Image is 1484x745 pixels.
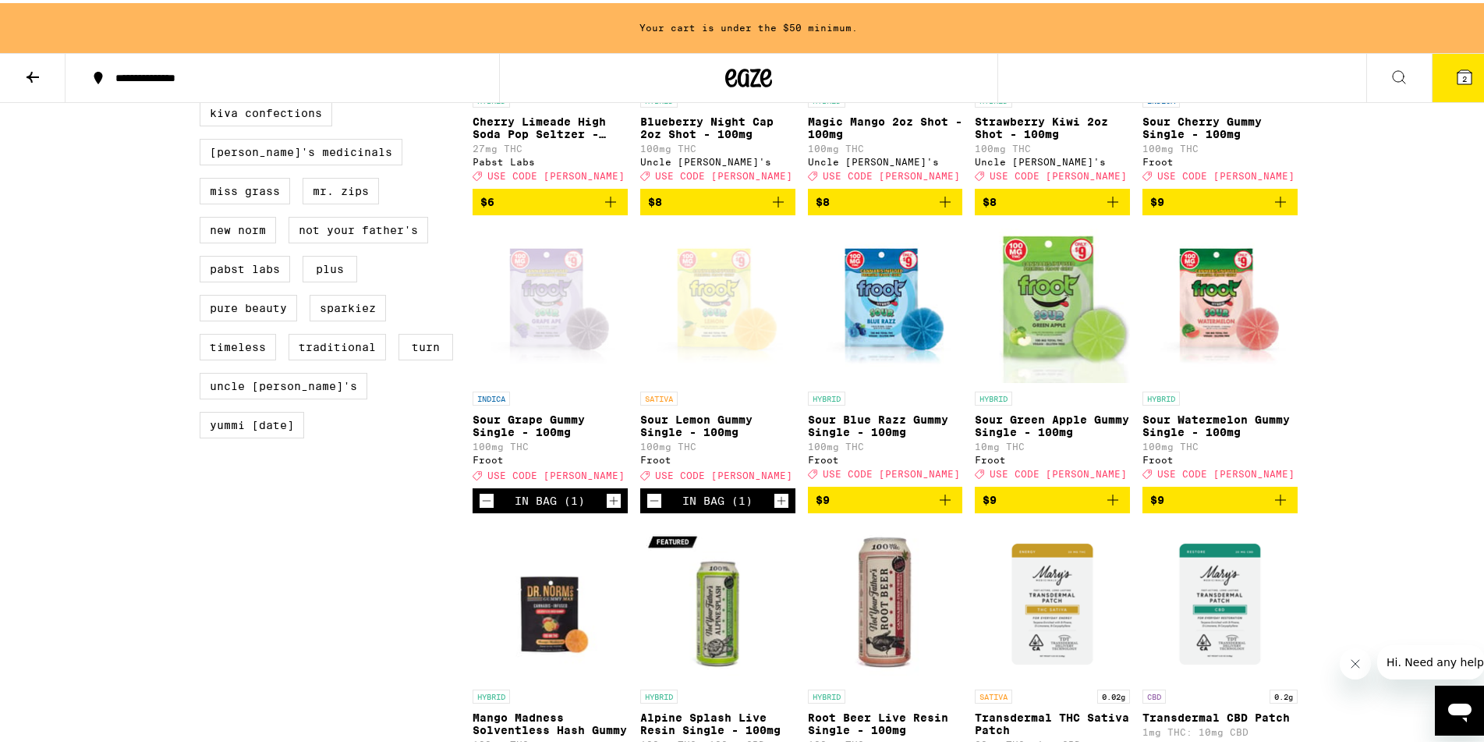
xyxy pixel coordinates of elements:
p: Sour Cherry Gummy Single - 100mg [1142,112,1298,137]
p: Sour Watermelon Gummy Single - 100mg [1142,410,1298,435]
img: Mary's Medicinals - Transdermal CBD Patch [1142,523,1298,679]
span: $8 [648,193,662,205]
p: Transdermal CBD Patch [1142,708,1298,721]
iframe: Close message [1340,645,1371,676]
p: SATIVA [640,388,678,403]
label: PLUS [303,253,357,279]
span: USE CODE [PERSON_NAME] [655,168,792,178]
p: Magic Mango 2oz Shot - 100mg [808,112,963,137]
p: 100mg THC [975,140,1130,151]
p: CBD [1142,686,1166,701]
p: HYBRID [1142,388,1180,403]
span: $9 [1150,491,1164,503]
img: Dr. Norm's - Mango Madness Solventless Hash Gummy [473,523,628,679]
span: USE CODE [PERSON_NAME] [655,467,792,477]
p: Mango Madness Solventless Hash Gummy [473,708,628,733]
img: Mary's Medicinals - Transdermal THC Sativa Patch [975,523,1130,679]
p: 100mg THC [473,438,628,449]
p: Alpine Splash Live Resin Single - 100mg [640,708,795,733]
a: Open page for Sour Green Apple Gummy Single - 100mg from Froot [975,225,1130,484]
label: turn [398,331,453,357]
div: Froot [640,452,795,462]
span: USE CODE [PERSON_NAME] [990,466,1127,476]
p: 27mg THC [473,140,628,151]
p: 0.2g [1270,686,1298,701]
div: Froot [975,452,1130,462]
span: USE CODE [PERSON_NAME] [1157,466,1295,476]
p: HYBRID [975,388,1012,403]
label: Miss Grass [200,175,290,201]
div: Froot [808,452,963,462]
button: Add to bag [473,186,628,212]
label: New Norm [200,214,276,240]
label: Kiva Confections [200,97,332,123]
span: USE CODE [PERSON_NAME] [823,466,960,476]
p: 0.02g [1097,686,1130,701]
label: Traditional [289,331,386,357]
p: 100mg THC [808,438,963,449]
span: USE CODE [PERSON_NAME] [823,168,960,178]
img: Froot - Sour Blue Razz Gummy Single - 100mg [808,225,963,381]
a: Open page for Sour Grape Gummy Single - 100mg from Froot [473,225,628,485]
span: $8 [816,193,830,205]
button: Add to bag [1142,484,1298,510]
div: Froot [473,452,628,462]
p: 100mg THC [808,140,963,151]
button: Increment [606,490,622,506]
button: Add to bag [808,484,963,510]
span: USE CODE [PERSON_NAME] [1157,168,1295,178]
span: USE CODE [PERSON_NAME] [990,168,1127,178]
p: SATIVA [975,686,1012,701]
p: Sour Grape Gummy Single - 100mg [473,410,628,435]
button: Add to bag [808,186,963,212]
p: 100mg THC [640,438,795,449]
span: 2 [1462,71,1467,80]
label: Yummi [DATE] [200,409,304,435]
button: Add to bag [640,186,795,212]
p: 1mg THC: 10mg CBD [1142,724,1298,734]
label: Uncle [PERSON_NAME]'s [200,370,367,396]
div: Uncle [PERSON_NAME]'s [640,154,795,164]
span: USE CODE [PERSON_NAME] [487,467,625,477]
p: Strawberry Kiwi 2oz Shot - 100mg [975,112,1130,137]
img: Not Your Father's - Alpine Splash Live Resin Single - 100mg [640,523,795,679]
span: $8 [983,193,997,205]
label: Timeless [200,331,276,357]
p: HYBRID [808,388,845,403]
span: USE CODE [PERSON_NAME] [487,168,625,178]
button: Decrement [646,490,662,506]
p: HYBRID [473,686,510,701]
div: Pabst Labs [473,154,628,164]
p: Transdermal THC Sativa Patch [975,708,1130,733]
img: Froot - Sour Green Apple Gummy Single - 100mg [975,225,1130,381]
div: Froot [1142,452,1298,462]
p: Blueberry Night Cap 2oz Shot - 100mg [640,112,795,137]
p: 10mg THC [975,438,1130,449]
img: Not Your Father's - Root Beer Live Resin Single - 100mg [808,523,963,679]
label: Sparkiez [310,292,386,318]
button: Decrement [479,490,494,506]
p: Sour Lemon Gummy Single - 100mg [640,410,795,435]
div: Uncle [PERSON_NAME]'s [808,154,963,164]
span: $9 [1150,193,1164,205]
span: $6 [480,193,494,205]
label: [PERSON_NAME]'s Medicinals [200,136,402,162]
label: Not Your Father's [289,214,428,240]
span: Hi. Need any help? [9,11,112,23]
label: Mr. Zips [303,175,379,201]
p: Sour Blue Razz Gummy Single - 100mg [808,410,963,435]
p: HYBRID [640,686,678,701]
a: Open page for Sour Lemon Gummy Single - 100mg from Froot [640,225,795,485]
p: Root Beer Live Resin Single - 100mg [808,708,963,733]
button: Increment [774,490,789,506]
img: Froot - Sour Watermelon Gummy Single - 100mg [1142,225,1298,381]
p: 100mg THC [640,140,795,151]
label: Pabst Labs [200,253,290,279]
button: Add to bag [975,484,1130,510]
p: 100mg THC [1142,140,1298,151]
p: 100mg THC [1142,438,1298,449]
div: Froot [1142,154,1298,164]
span: $9 [983,491,997,503]
p: HYBRID [808,686,845,701]
button: Add to bag [1142,186,1298,212]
